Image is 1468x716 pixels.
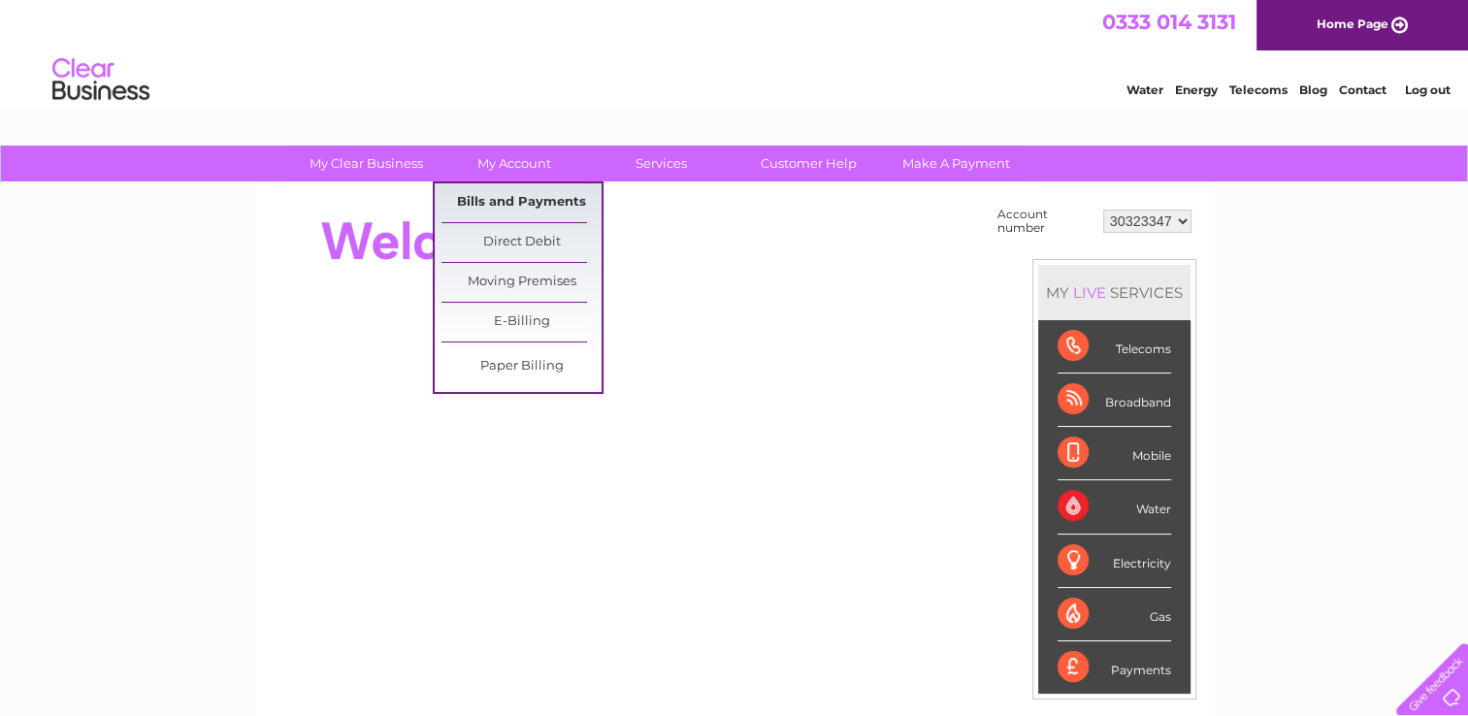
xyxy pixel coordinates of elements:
a: Customer Help [729,146,889,181]
a: Paper Billing [441,347,602,386]
a: My Clear Business [286,146,446,181]
div: Clear Business is a trading name of Verastar Limited (registered in [GEOGRAPHIC_DATA] No. 3667643... [277,11,1193,94]
a: 0333 014 3131 [1102,10,1236,34]
a: Energy [1175,82,1218,97]
a: Direct Debit [441,223,602,262]
a: Log out [1404,82,1450,97]
div: MY SERVICES [1038,265,1191,320]
img: logo.png [51,50,150,110]
a: Moving Premises [441,263,602,302]
div: Broadband [1058,374,1171,427]
a: Services [581,146,741,181]
div: Telecoms [1058,320,1171,374]
a: Telecoms [1229,82,1288,97]
td: Account number [993,203,1098,240]
div: Mobile [1058,427,1171,480]
div: Payments [1058,641,1171,694]
a: My Account [434,146,594,181]
a: E-Billing [441,303,602,342]
div: Electricity [1058,535,1171,588]
div: Gas [1058,588,1171,641]
a: Contact [1339,82,1386,97]
a: Bills and Payments [441,183,602,222]
a: Blog [1299,82,1327,97]
div: Water [1058,480,1171,534]
a: Water [1126,82,1163,97]
div: LIVE [1069,283,1110,302]
a: Make A Payment [876,146,1036,181]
